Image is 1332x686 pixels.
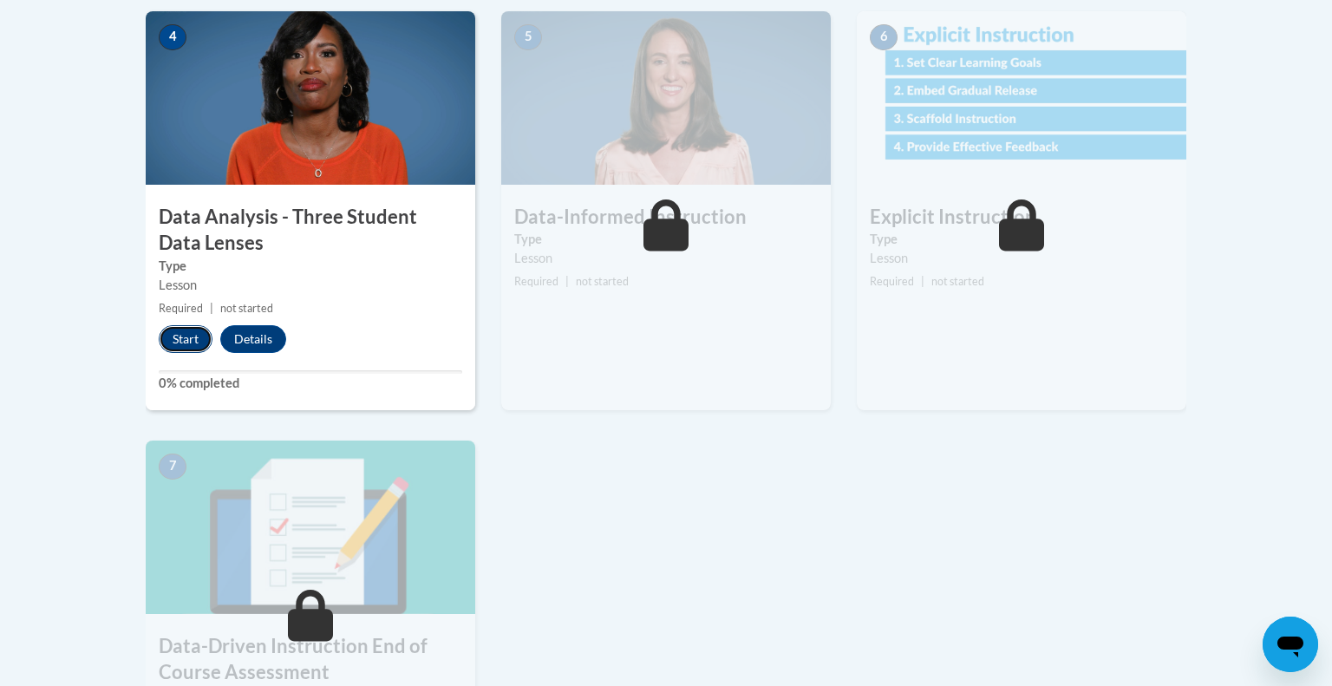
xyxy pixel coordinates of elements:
[565,275,569,288] span: |
[921,275,924,288] span: |
[857,11,1186,185] img: Course Image
[159,257,462,276] label: Type
[870,230,1173,249] label: Type
[870,24,898,50] span: 6
[220,325,286,353] button: Details
[159,24,186,50] span: 4
[159,325,212,353] button: Start
[220,302,273,315] span: not started
[931,275,984,288] span: not started
[514,24,542,50] span: 5
[146,441,475,614] img: Course Image
[146,204,475,258] h3: Data Analysis - Three Student Data Lenses
[514,249,818,268] div: Lesson
[514,230,818,249] label: Type
[501,204,831,231] h3: Data-Informed Instruction
[576,275,629,288] span: not started
[159,454,186,480] span: 7
[159,302,203,315] span: Required
[210,302,213,315] span: |
[870,249,1173,268] div: Lesson
[159,276,462,295] div: Lesson
[501,11,831,185] img: Course Image
[146,11,475,185] img: Course Image
[159,374,462,393] label: 0% completed
[1263,617,1318,672] iframe: Button to launch messaging window
[857,204,1186,231] h3: Explicit Instruction
[870,275,914,288] span: Required
[514,275,558,288] span: Required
